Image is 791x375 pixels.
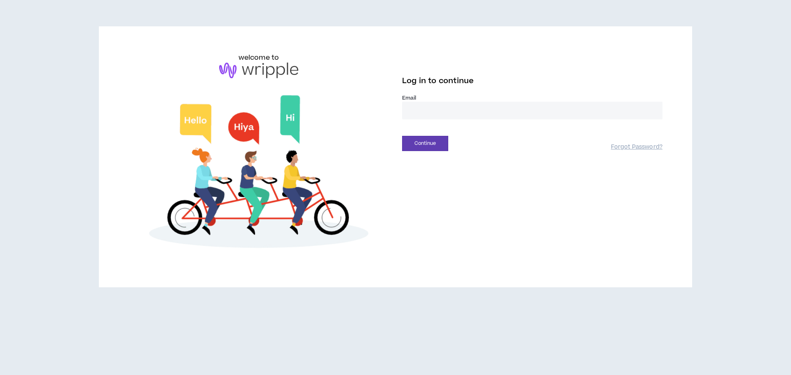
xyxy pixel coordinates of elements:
[402,136,448,151] button: Continue
[402,94,662,102] label: Email
[129,86,389,261] img: Welcome to Wripple
[611,143,662,151] a: Forgot Password?
[239,53,279,63] h6: welcome to
[219,63,298,78] img: logo-brand.png
[402,76,474,86] span: Log in to continue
